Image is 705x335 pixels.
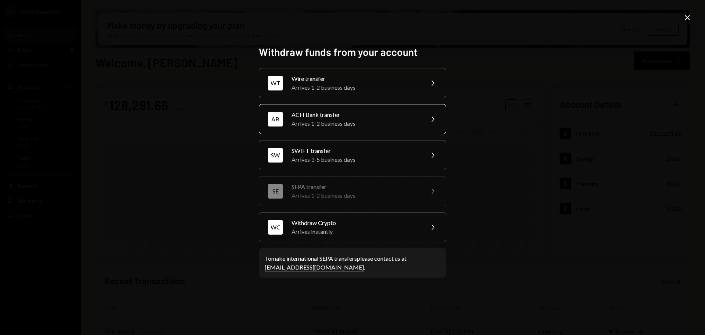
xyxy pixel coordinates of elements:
button: SESEPA transferArrives 1-2 business days [259,176,446,206]
div: SE [268,184,283,199]
div: Arrives 1-2 business days [292,119,419,128]
button: WTWire transferArrives 1-2 business days [259,68,446,98]
div: ACH Bank transfer [292,110,419,119]
div: SEPA transfer [292,182,419,191]
div: WC [268,220,283,235]
div: Arrives 3-5 business days [292,155,419,164]
button: WCWithdraw CryptoArrives instantly [259,212,446,242]
div: SW [268,148,283,163]
div: Arrives 1-2 business days [292,191,419,200]
div: SWIFT transfer [292,146,419,155]
div: Withdraw Crypto [292,218,419,227]
div: WT [268,76,283,90]
div: Arrives 1-2 business days [292,83,419,92]
div: To make international SEPA transfers please contact us at . [265,254,440,272]
div: Wire transfer [292,74,419,83]
div: AB [268,112,283,126]
a: [EMAIL_ADDRESS][DOMAIN_NAME] [265,264,364,271]
button: SWSWIFT transferArrives 3-5 business days [259,140,446,170]
button: ABACH Bank transferArrives 1-2 business days [259,104,446,134]
div: Arrives instantly [292,227,419,236]
h2: Withdraw funds from your account [259,45,446,59]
